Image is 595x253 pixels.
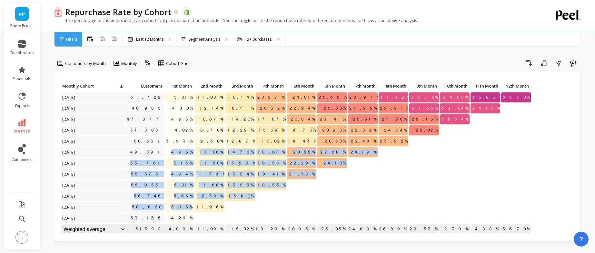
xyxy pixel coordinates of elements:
[174,125,194,135] span: 4.02%
[409,92,439,102] span: 33.10%
[195,169,227,179] span: 11.38%
[170,114,194,124] span: 4.95%
[131,202,164,212] a: 58,860
[170,202,194,212] span: 5.96%
[195,224,224,234] p: 11.09%
[256,92,286,102] span: 20.97%
[317,92,348,102] span: 26.39%
[12,157,32,162] span: audiences
[199,147,224,157] span: 11.06%
[322,103,347,113] span: 25.60%
[261,136,286,146] span: 16.02%
[61,103,77,113] span: [DATE]
[323,136,347,146] span: 20.50%
[348,81,378,91] div: Toggle SortBy
[471,103,501,113] span: 34.13%
[348,92,381,102] span: 28.97%
[321,125,347,135] span: 20.90%
[198,180,224,190] span: 11.66%
[378,81,409,91] div: Toggle SortBy
[319,83,345,89] span: 6th Month
[226,125,255,135] span: 12.29%
[129,213,164,223] a: 53,135
[173,180,194,190] span: 5.01%
[501,224,531,234] p: 36.70%
[317,81,348,91] div: Toggle SortBy
[288,103,316,113] span: 22.94%
[440,81,470,90] p: 10th Month
[61,191,77,201] span: [DATE]
[129,147,164,157] a: 49,591
[383,125,408,135] span: 24.64%
[194,81,225,91] div: Toggle SortBy
[66,37,77,42] span: Filters
[195,202,224,212] span: 11.96%
[61,136,77,146] span: [DATE]
[125,81,156,91] div: Toggle SortBy
[133,191,164,201] a: 56,746
[287,125,317,135] span: 18.70%
[409,81,439,90] p: 9th Month
[318,114,347,124] span: 23.41%
[61,158,77,168] span: [DATE]
[441,92,470,102] span: 34.65%
[119,83,124,89] span: ▲
[61,81,125,90] p: Monthly Cohort
[61,169,77,179] span: [DATE]
[441,83,468,89] span: 10th Month
[348,224,378,234] p: 24.89%
[349,83,376,89] span: 7th Month
[62,83,119,89] span: Monthly Cohort
[198,103,224,113] span: 12.14%
[349,147,378,157] span: 24.19%
[173,92,194,102] span: 5.01%
[292,147,316,157] span: 20.55%
[256,180,287,190] span: 18.53%
[196,83,223,89] span: 2nd Month
[129,158,164,168] a: 53,761
[10,50,34,56] span: dashboards
[288,169,316,179] span: 21.58%
[471,224,500,234] p: 34.88%
[165,83,192,89] span: 1st Month
[15,103,29,109] span: explore
[410,103,439,113] span: 31.66%
[502,83,529,89] span: 12th Month
[127,83,162,89] span: Customers
[319,147,347,157] span: 22.68%
[129,92,164,102] a: 31,722
[61,147,77,157] span: [DATE]
[61,92,77,102] span: [DATE]
[130,180,164,190] a: 55,953
[380,83,406,89] span: 8th Month
[287,136,318,146] span: 18.43%
[13,76,31,81] span: essentials
[379,103,410,113] span: 29.91%
[173,191,194,201] span: 5.66%
[288,83,314,89] span: 5th Month
[199,136,224,146] span: 9.30%
[199,158,224,168] span: 11.60%
[170,169,194,179] span: 4.94%
[440,103,470,113] span: 33.04%
[256,158,287,168] span: 19.58%
[257,83,284,89] span: 4th Month
[61,81,91,91] div: Toggle SortBy
[409,81,440,91] div: Toggle SortBy
[65,6,171,17] p: Repurchase Rate by Cohort
[227,191,255,201] span: 15.80%
[172,158,194,168] span: 5.15%
[54,17,418,23] p: The percentage of customers in a given cohort that placed more than one order. You can toggle to ...
[170,213,194,223] span: 4.29%
[472,83,498,89] span: 11th Month
[440,224,470,234] p: 32.39%
[225,81,255,90] p: 3rd Month
[287,224,316,234] p: 20.93%
[286,81,317,91] div: Toggle SortBy
[381,114,408,124] span: 27.56%
[189,37,220,42] p: Segment Analysis
[256,224,286,234] p: 18.29%
[230,114,255,124] span: 14.20%
[470,81,501,91] div: Toggle SortBy
[15,231,28,244] img: profile picture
